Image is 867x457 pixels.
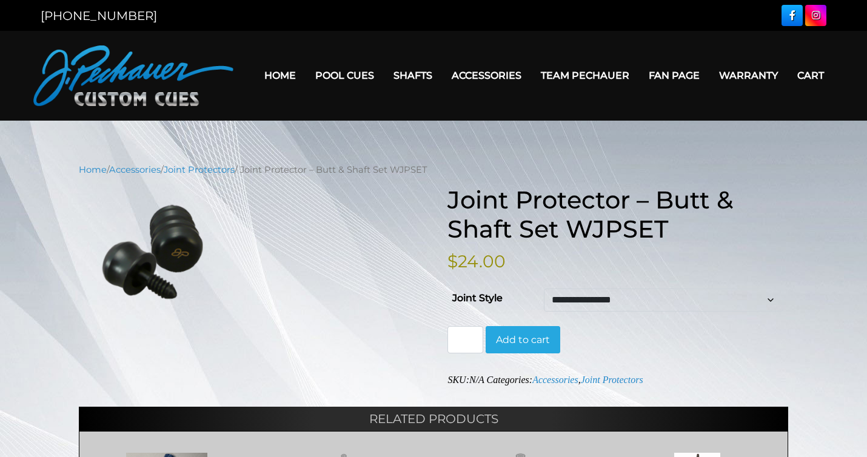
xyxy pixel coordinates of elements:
[447,185,788,244] h1: Joint Protector – Butt & Shaft Set WJPSET
[487,375,643,385] span: Categories: ,
[447,326,483,354] input: Product quantity
[255,60,306,91] a: Home
[164,164,235,175] a: Joint Protectors
[452,289,503,308] label: Joint Style
[447,251,458,272] span: $
[33,45,233,106] img: Pechauer Custom Cues
[41,8,157,23] a: [PHONE_NUMBER]
[788,60,834,91] a: Cart
[531,60,639,91] a: Team Pechauer
[79,164,107,175] a: Home
[532,375,578,385] a: Accessories
[384,60,442,91] a: Shafts
[109,164,161,175] a: Accessories
[581,375,643,385] a: Joint Protectors
[447,251,506,272] bdi: 24.00
[447,375,484,385] span: SKU:
[469,375,484,385] span: N/A
[306,60,384,91] a: Pool Cues
[79,201,227,302] img: 21-1010x168-1.png
[79,163,788,176] nav: Breadcrumb
[709,60,788,91] a: Warranty
[486,326,560,354] button: Add to cart
[79,407,788,431] h2: Related products
[639,60,709,91] a: Fan Page
[442,60,531,91] a: Accessories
